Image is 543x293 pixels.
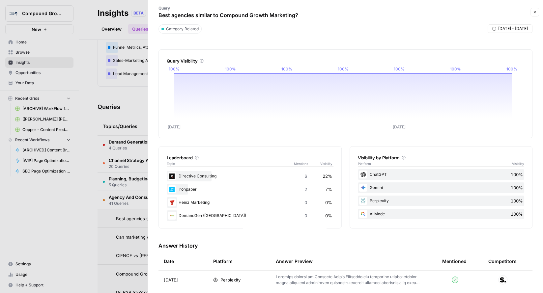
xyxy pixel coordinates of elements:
p: Best agencies similar to Compound Growth Marketing? [158,11,298,19]
span: Perplexity [220,277,241,283]
div: Ironpaper [167,184,333,195]
span: 6 [304,173,307,179]
tspan: 100% [450,67,461,71]
img: pqk4f6hdp6pl564oqhjaazdbhamn [168,212,176,220]
span: Category Related [166,26,199,32]
div: Competitors [488,258,517,265]
span: 0% [325,199,332,206]
div: AI Mode [358,209,525,219]
span: Visibility [320,161,333,166]
div: Mentioned [442,252,467,270]
span: 0% [325,212,332,219]
span: 0 [304,212,307,219]
span: 2 [304,186,307,193]
div: ChatGPT [358,169,525,180]
h3: Answer History [158,242,532,250]
div: Visibility by Platform [358,154,525,161]
span: 100% [511,211,523,217]
div: Date [164,252,174,270]
button: [DATE] - [DATE] [488,24,532,33]
p: Query [158,5,298,11]
tspan: [DATE] [393,124,406,129]
div: DemandGen ([GEOGRAPHIC_DATA]) [167,210,333,221]
span: [DATE] [164,277,178,283]
img: lw8l3dbad7h71py1w3586tcoy0bb [498,275,507,284]
tspan: 100% [338,67,349,71]
tspan: 100% [506,67,517,71]
span: 100% [511,198,523,204]
p: Loremips dolorsi am Consecte Adipis Elitseddo eiu temporinc utlabo-etdolor magna aliqu eni admini... [276,274,421,286]
span: 100% [511,171,523,178]
div: Query Visibility [167,58,524,64]
span: Platform [358,161,371,166]
tspan: 100% [169,67,180,71]
tspan: 100% [394,67,405,71]
div: Answer Preview [276,252,432,270]
span: Mentions [294,161,320,166]
span: Visibility [512,161,524,166]
span: 7% [325,186,332,193]
div: Directive Consulting [167,171,333,181]
tspan: 100% [225,67,236,71]
img: seyl9gg1lp7ehl2c7fb9vqfo0j5w [168,185,176,193]
span: Topic [167,161,294,166]
div: Perplexity [358,196,525,206]
div: Platform [213,252,233,270]
span: 100% [511,184,523,191]
span: [DATE] - [DATE] [498,26,528,32]
div: Leaderboard [167,154,333,161]
span: 22% [323,173,332,179]
tspan: 100% [281,67,292,71]
tspan: [DATE] [168,124,181,129]
div: Heinz Marketing [167,197,333,208]
span: 0 [304,199,307,206]
img: we4g1dogirprd2wx20n2qad807hc [168,172,176,180]
img: i92euvom06lmqhr5f8s6oixm3ojo [168,199,176,206]
div: Gemini [358,182,525,193]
